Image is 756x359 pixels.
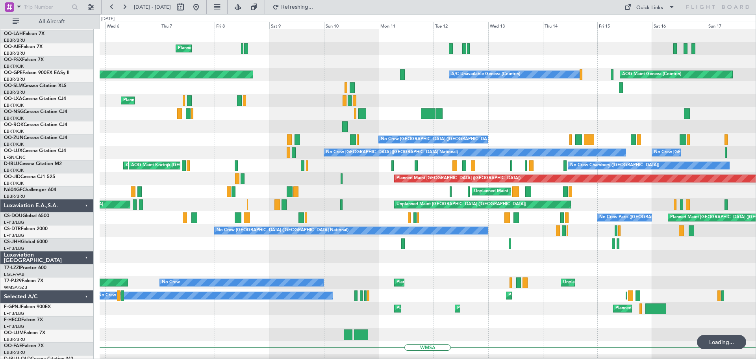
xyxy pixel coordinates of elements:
[397,277,521,288] div: Planned Maint [GEOGRAPHIC_DATA] ([GEOGRAPHIC_DATA])
[4,219,24,225] a: LFPB/LBG
[4,227,48,231] a: CS-DTRFalcon 2000
[451,69,520,80] div: A/C Unavailable Geneva (Cointrin)
[160,22,215,29] div: Thu 7
[4,84,23,88] span: OO-SLM
[4,240,21,244] span: CS-JHH
[457,303,581,314] div: Planned Maint [GEOGRAPHIC_DATA] ([GEOGRAPHIC_DATA])
[217,225,348,236] div: No Crew [GEOGRAPHIC_DATA] ([GEOGRAPHIC_DATA] National)
[4,214,49,218] a: CS-DOUGlobal 6500
[4,50,25,56] a: EBBR/BRU
[4,285,27,290] a: WMSA/SZB
[4,331,24,335] span: OO-LUM
[397,303,521,314] div: Planned Maint [GEOGRAPHIC_DATA] ([GEOGRAPHIC_DATA])
[397,173,521,184] div: Planned Maint [GEOGRAPHIC_DATA] ([GEOGRAPHIC_DATA])
[4,344,22,348] span: OO-FAE
[4,71,69,75] a: OO-GPEFalcon 900EX EASy II
[697,335,746,349] div: Loading...
[4,32,23,36] span: OO-LAH
[474,186,601,197] div: Unplanned Maint [GEOGRAPHIC_DATA]-[GEOGRAPHIC_DATA]
[4,154,26,160] a: LFSN/ENC
[4,97,22,101] span: OO-LXA
[4,350,25,355] a: EBBR/BRU
[269,1,316,13] button: Refreshing...
[4,58,22,62] span: OO-FSX
[4,318,43,322] a: F-HECDFalcon 7X
[162,277,180,288] div: No Crew
[4,58,44,62] a: OO-FSXFalcon 7X
[4,227,21,231] span: CS-DTR
[4,331,45,335] a: OO-LUMFalcon 7X
[4,305,21,309] span: F-GPNJ
[4,71,22,75] span: OO-GPE
[4,102,24,108] a: EBKT/KJK
[4,266,46,270] a: T7-LZZIPraetor 600
[4,63,24,69] a: EBKT/KJK
[508,290,548,301] div: Planned Maint Sofia
[4,76,25,82] a: EBBR/BRU
[599,212,677,223] div: No Crew Paris ([GEOGRAPHIC_DATA])
[126,160,211,171] div: AOG Maint Kortrijk-[GEOGRAPHIC_DATA]
[4,110,67,114] a: OO-NSGCessna Citation CJ4
[4,214,22,218] span: CS-DOU
[326,147,458,158] div: No Crew [GEOGRAPHIC_DATA] ([GEOGRAPHIC_DATA] National)
[178,43,235,54] div: Planned Maint Milan (Linate)
[381,134,513,145] div: No Crew [GEOGRAPHIC_DATA] ([GEOGRAPHIC_DATA] National)
[4,162,19,166] span: D-IBLU
[4,110,24,114] span: OO-NSG
[4,115,24,121] a: EBKT/KJK
[622,69,681,80] div: AOG Maint Geneva (Cointrin)
[4,136,67,140] a: OO-ZUNCessna Citation CJ4
[4,167,24,173] a: EBKT/KJK
[4,246,24,251] a: LFPB/LBG
[4,97,66,101] a: OO-LXACessna Citation CJ4
[281,4,314,10] span: Refreshing...
[9,15,85,28] button: All Aircraft
[4,318,21,322] span: F-HECD
[20,19,83,24] span: All Aircraft
[269,22,324,29] div: Sat 9
[4,193,25,199] a: EBBR/BRU
[4,136,24,140] span: OO-ZUN
[24,1,69,13] input: Trip Number
[397,199,526,210] div: Unplanned Maint [GEOGRAPHIC_DATA] ([GEOGRAPHIC_DATA])
[4,279,43,283] a: T7-PJ29Falcon 7X
[563,277,693,288] div: Unplanned Maint [GEOGRAPHIC_DATA] ([GEOGRAPHIC_DATA])
[4,149,66,153] a: OO-LUXCessna Citation CJ4
[4,272,24,277] a: EGLF/FAB
[379,22,434,29] div: Mon 11
[621,1,679,13] button: Quick Links
[4,89,25,95] a: EBBR/BRU
[636,4,663,12] div: Quick Links
[324,22,379,29] div: Sun 10
[4,233,24,238] a: LFPB/LBG
[4,45,21,49] span: OO-AIE
[4,45,43,49] a: OO-AIEFalcon 7X
[4,279,22,283] span: T7-PJ29
[570,160,659,171] div: No Crew Chambery ([GEOGRAPHIC_DATA])
[615,303,739,314] div: Planned Maint [GEOGRAPHIC_DATA] ([GEOGRAPHIC_DATA])
[4,324,24,329] a: LFPB/LBG
[4,84,67,88] a: OO-SLMCessna Citation XLS
[4,123,67,127] a: OO-ROKCessna Citation CJ4
[131,160,217,171] div: AOG Maint Kortrijk-[GEOGRAPHIC_DATA]
[4,188,56,192] a: N604GFChallenger 604
[4,162,62,166] a: D-IBLUCessna Citation M2
[488,22,543,29] div: Wed 13
[4,128,24,134] a: EBKT/KJK
[215,22,269,29] div: Fri 8
[134,4,171,11] span: [DATE] - [DATE]
[4,123,24,127] span: OO-ROK
[123,95,266,106] div: Planned Maint [GEOGRAPHIC_DATA] ([GEOGRAPHIC_DATA] National)
[543,22,598,29] div: Thu 14
[4,188,22,192] span: N604GF
[4,32,44,36] a: OO-LAHFalcon 7X
[101,16,115,22] div: [DATE]
[4,344,44,348] a: OO-FAEFalcon 7X
[98,290,116,301] div: No Crew
[4,175,55,179] a: OO-JIDCessna CJ1 525
[4,311,24,316] a: LFPB/LBG
[4,37,25,43] a: EBBR/BRU
[4,149,22,153] span: OO-LUX
[4,175,20,179] span: OO-JID
[652,22,707,29] div: Sat 16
